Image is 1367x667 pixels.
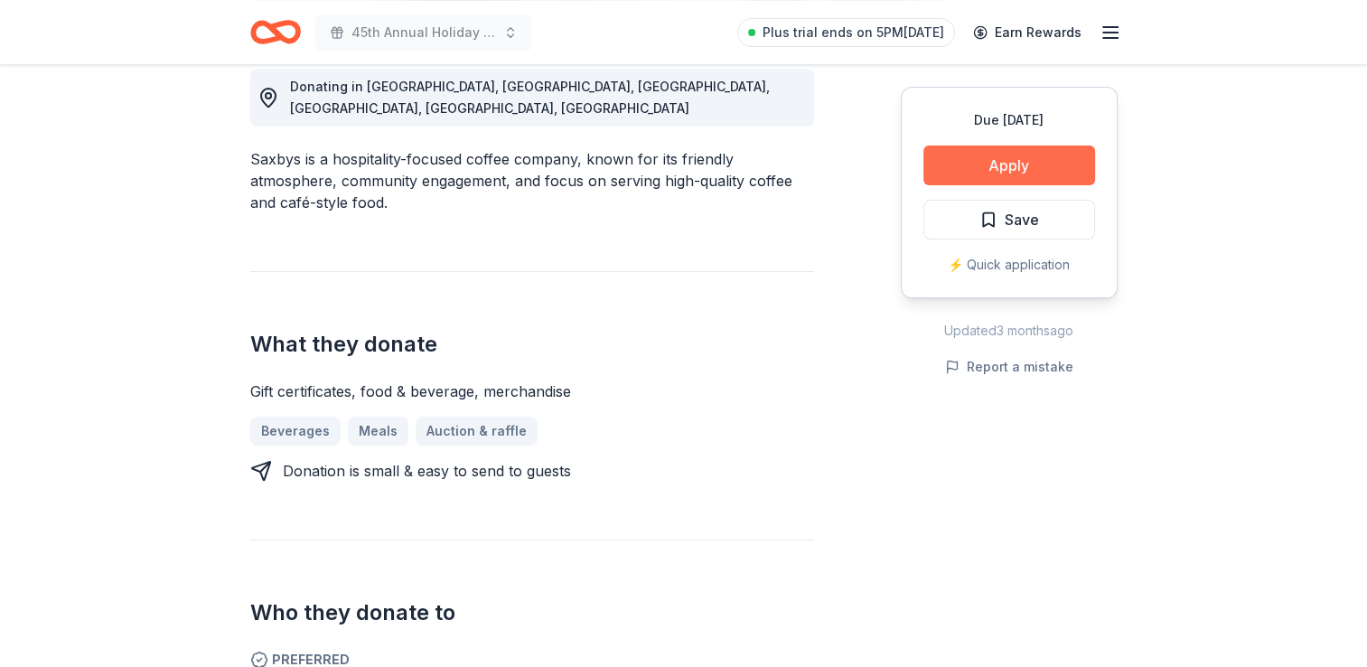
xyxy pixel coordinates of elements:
[923,146,1095,185] button: Apply
[923,109,1095,131] div: Due [DATE]
[737,18,955,47] a: Plus trial ends on 5PM[DATE]
[763,22,944,43] span: Plus trial ends on 5PM[DATE]
[348,417,408,446] a: Meals
[416,417,538,446] a: Auction & raffle
[901,320,1118,342] div: Updated 3 months ago
[283,460,571,482] div: Donation is small & easy to send to guests
[250,148,814,213] div: Saxbys is a hospitality-focused coffee company, known for its friendly atmosphere, community enga...
[250,330,814,359] h2: What they donate
[290,79,770,116] span: Donating in [GEOGRAPHIC_DATA], [GEOGRAPHIC_DATA], [GEOGRAPHIC_DATA], [GEOGRAPHIC_DATA], [GEOGRAPH...
[923,200,1095,240] button: Save
[351,22,496,43] span: 45th Annual Holiday Craft Show
[1005,208,1039,231] span: Save
[923,254,1095,276] div: ⚡️ Quick application
[250,417,341,446] a: Beverages
[250,380,814,402] div: Gift certificates, food & beverage, merchandise
[945,356,1073,378] button: Report a mistake
[250,11,301,53] a: Home
[962,16,1092,49] a: Earn Rewards
[315,14,532,51] button: 45th Annual Holiday Craft Show
[250,598,814,627] h2: Who they donate to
